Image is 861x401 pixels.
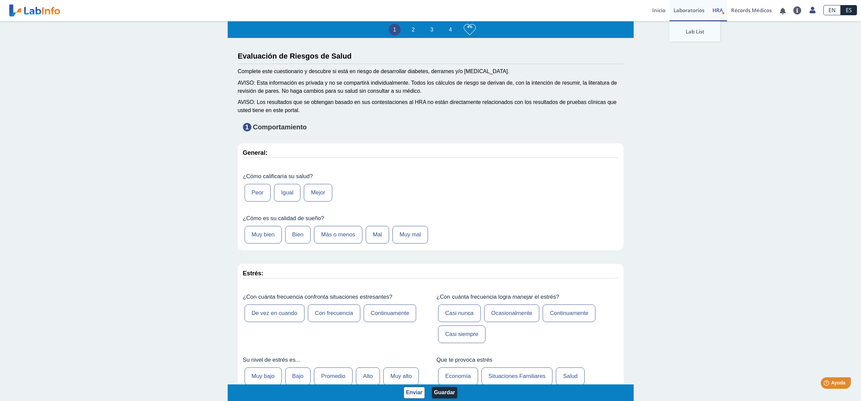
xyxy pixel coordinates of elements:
label: Casi nunca [438,304,481,322]
label: Economía [438,367,478,385]
li: 1 [389,24,401,36]
label: Su nivel de estrés es... [243,357,425,363]
label: ¿Con cuánta frecuencia confronta situaciones estresantes? [243,294,425,300]
span: HRA [712,7,723,14]
label: Continuamente [364,304,416,322]
label: Ocasionalmente [484,304,539,322]
label: Continuamente [543,304,595,322]
label: Promedio [314,367,353,385]
label: Alto [356,367,380,385]
label: Que te provoca estrés [436,357,618,363]
strong: General: [243,149,268,156]
label: Muy bien [245,226,282,244]
iframe: Help widget launcher [801,375,854,394]
h3: 4% [464,23,476,31]
a: Lab List [670,21,720,42]
label: Más o menos [314,226,362,244]
label: Mejor [304,184,332,202]
label: ¿Con cuánta frecuencia logra manejar el estrés? [436,294,618,300]
div: AVISO: Los resultados que se obtengan basado en sus contestaciones al HRA no están directamente r... [238,98,624,114]
li: 2 [407,24,419,36]
label: De vez en cuando [245,304,304,322]
label: ¿Cómo calificaría su salud? [243,173,618,180]
label: Situaciones Familiares [481,367,553,385]
label: Mal [366,226,389,244]
label: Bien [285,226,311,244]
span: 1 [243,123,251,131]
label: Muy alto [383,367,419,385]
label: Casi siempre [438,325,485,343]
li: 3 [426,24,438,36]
li: 4 [445,24,456,36]
button: Enviar [404,387,425,399]
label: Salud [556,367,585,385]
label: Muy mal [392,226,428,244]
strong: Estrés: [243,270,264,277]
label: Muy bajo [245,367,282,385]
a: EN [823,5,841,15]
button: Guardar [432,387,457,399]
label: Bajo [285,367,311,385]
div: AVISO: Esta información es privada y no se compartirá individualmente. Todos los cálculos de ries... [238,79,624,95]
label: Peor [245,184,271,202]
strong: Comportamiento [253,123,307,131]
a: ES [841,5,857,15]
div: Complete este cuestionario y descubre si está en riesgo de desarrollar diabetes, derrames y/o [ME... [238,67,624,76]
label: ¿Cómo es su calidad de sueño? [243,215,618,222]
h3: Evaluación de Riesgos de Salud [238,52,624,60]
label: Con frecuencia [308,304,360,322]
label: Igual [274,184,300,202]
